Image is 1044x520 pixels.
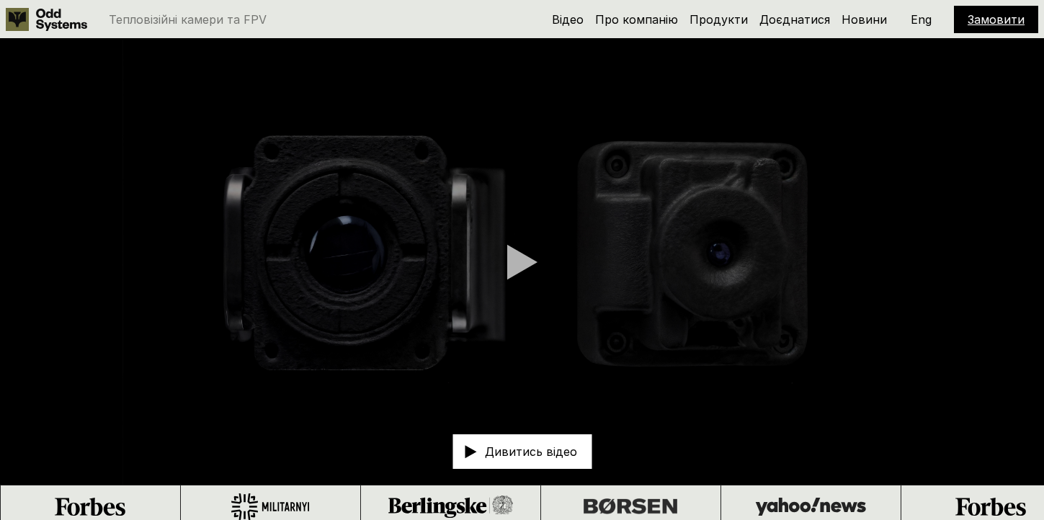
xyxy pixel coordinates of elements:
[842,12,887,27] a: Новини
[968,12,1025,27] a: Замовити
[595,12,678,27] a: Про компанію
[759,12,830,27] a: Доєднатися
[690,12,748,27] a: Продукти
[552,12,584,27] a: Відео
[109,14,267,25] p: Тепловізійні камери та FPV
[485,446,577,457] p: Дивитись відео
[911,14,932,25] p: Eng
